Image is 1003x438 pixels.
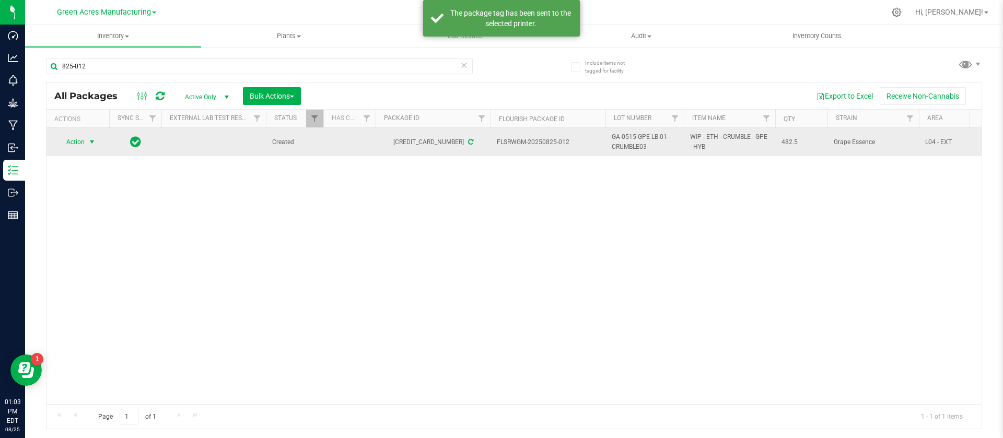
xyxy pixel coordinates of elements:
[473,110,491,127] a: Filter
[902,110,919,127] a: Filter
[54,90,128,102] span: All Packages
[25,25,201,47] a: Inventory
[358,110,376,127] a: Filter
[374,137,492,147] div: [CREDIT_CARD_NUMBER]
[250,92,294,100] span: Bulk Actions
[460,58,468,72] span: Clear
[46,58,473,74] input: Search Package ID, Item Name, SKU, Lot or Part Number...
[25,31,201,41] span: Inventory
[57,8,151,17] span: Green Acres Manufacturing
[201,25,377,47] a: Plants
[323,110,376,128] th: Has COA
[612,132,678,152] span: GA-0515-GPE-LB-01-CRUMBLE03
[89,409,165,425] span: Page of 1
[913,409,971,424] span: 1 - 1 of 1 items
[54,115,105,123] div: Actions
[8,120,18,131] inline-svg: Manufacturing
[8,143,18,153] inline-svg: Inbound
[377,25,553,47] a: Lab Results
[667,110,684,127] a: Filter
[836,114,857,122] a: Strain
[778,31,856,41] span: Inventory Counts
[272,137,317,147] span: Created
[880,87,966,105] button: Receive Non-Cannabis
[782,137,821,147] span: 482.5
[306,110,323,127] a: Filter
[118,114,158,122] a: Sync Status
[86,135,99,149] span: select
[499,115,565,123] a: Flourish Package ID
[144,110,161,127] a: Filter
[890,7,903,17] div: Manage settings
[925,137,991,147] span: L04 - EXT
[8,98,18,108] inline-svg: Grow
[202,31,377,41] span: Plants
[449,8,572,29] div: The package tag has been sent to the selected printer.
[810,87,880,105] button: Export to Excel
[57,135,85,149] span: Action
[10,354,42,386] iframe: Resource center
[8,187,18,198] inline-svg: Outbound
[927,114,943,122] a: Area
[5,425,20,433] p: 08/25
[554,31,729,41] span: Audit
[5,397,20,425] p: 01:03 PM EDT
[249,110,266,127] a: Filter
[384,114,419,122] a: Package ID
[784,115,795,123] a: Qty
[8,30,18,41] inline-svg: Dashboard
[8,165,18,175] inline-svg: Inventory
[834,137,913,147] span: Grape Essence
[585,59,637,75] span: Include items not tagged for facility
[8,210,18,220] inline-svg: Reports
[130,135,141,149] span: In Sync
[274,114,297,122] a: Status
[758,110,775,127] a: Filter
[466,138,473,146] span: Sync from Compliance System
[692,114,726,122] a: Item Name
[8,75,18,86] inline-svg: Monitoring
[8,53,18,63] inline-svg: Analytics
[553,25,729,47] a: Audit
[915,8,983,16] span: Hi, [PERSON_NAME]!
[614,114,651,122] a: Lot Number
[497,137,599,147] span: FLSRWGM-20250825-012
[243,87,301,105] button: Bulk Actions
[690,132,769,152] span: WIP - ETH - CRUMBLE - GPE - HYB
[31,353,43,365] iframe: Resource center unread badge
[120,409,138,425] input: 1
[170,114,252,122] a: External Lab Test Result
[729,25,905,47] a: Inventory Counts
